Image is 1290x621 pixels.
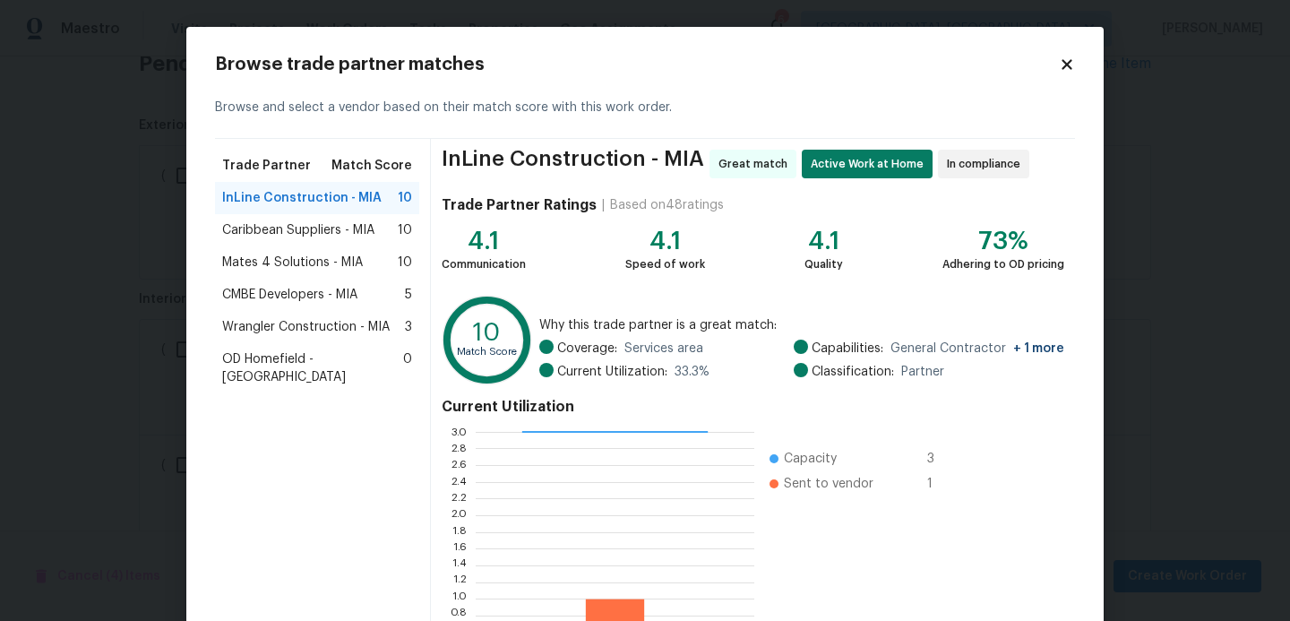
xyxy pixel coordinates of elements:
text: 2.2 [451,493,467,504]
span: General Contractor [890,340,1064,358]
div: Communication [442,255,526,273]
span: Coverage: [557,340,617,358]
span: Current Utilization: [557,363,667,381]
span: 3 [405,318,412,336]
span: InLine Construction - MIA [222,189,382,207]
span: + 1 more [1013,342,1064,355]
div: Quality [804,255,843,273]
span: 10 [398,221,412,239]
span: Match Score [331,157,412,175]
span: 10 [398,254,412,272]
span: Classification: [812,363,894,381]
span: Capabilities: [812,340,883,358]
text: 3.0 [451,427,467,437]
span: Great match [718,155,795,173]
div: Adhering to OD pricing [942,255,1064,273]
span: 5 [405,286,412,304]
span: Why this trade partner is a great match: [539,316,1064,334]
text: 0.8 [450,610,467,621]
span: Wrangler Construction - MIA [222,318,390,336]
text: 2.0 [451,510,467,521]
span: Services area [624,340,703,358]
span: Sent to vendor [784,475,873,493]
text: 1.4 [452,560,467,571]
div: Browse and select a vendor based on their match score with this work order. [215,77,1075,139]
span: 1 [927,475,956,493]
span: InLine Construction - MIA [442,150,704,178]
h4: Current Utilization [442,398,1064,416]
div: 73% [942,232,1064,250]
text: 2.4 [451,477,467,487]
span: In compliance [947,155,1028,173]
div: Based on 48 ratings [610,196,724,214]
span: 3 [927,450,956,468]
div: 4.1 [442,232,526,250]
span: CMBE Developers - MIA [222,286,357,304]
div: | [597,196,610,214]
span: 33.3 % [675,363,709,381]
text: 1.8 [452,527,467,538]
span: Caribbean Suppliers - MIA [222,221,374,239]
div: Speed of work [625,255,705,273]
span: Trade Partner [222,157,311,175]
span: Active Work at Home [811,155,931,173]
span: Mates 4 Solutions - MIA [222,254,363,272]
text: 1.0 [452,593,467,604]
span: 0 [403,350,412,386]
text: 1.6 [453,543,467,554]
text: 1.2 [453,577,467,588]
div: 4.1 [625,232,705,250]
span: Capacity [784,450,837,468]
text: 2.8 [451,443,467,453]
text: Match Score [457,347,517,357]
h4: Trade Partner Ratings [442,196,597,214]
text: 2.6 [451,460,467,470]
h2: Browse trade partner matches [215,56,1059,73]
span: 10 [398,189,412,207]
text: 10 [473,320,501,345]
div: 4.1 [804,232,843,250]
span: Partner [901,363,944,381]
span: OD Homefield - [GEOGRAPHIC_DATA] [222,350,403,386]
